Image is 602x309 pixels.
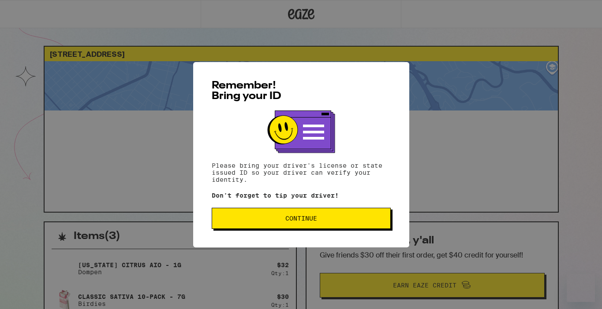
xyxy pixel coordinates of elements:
span: Remember! Bring your ID [212,81,281,102]
p: Please bring your driver's license or state issued ID so your driver can verify your identity. [212,162,391,183]
iframe: Button to launch messaging window [567,274,595,302]
p: Don't forget to tip your driver! [212,192,391,199]
button: Continue [212,208,391,229]
span: Continue [285,215,317,221]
